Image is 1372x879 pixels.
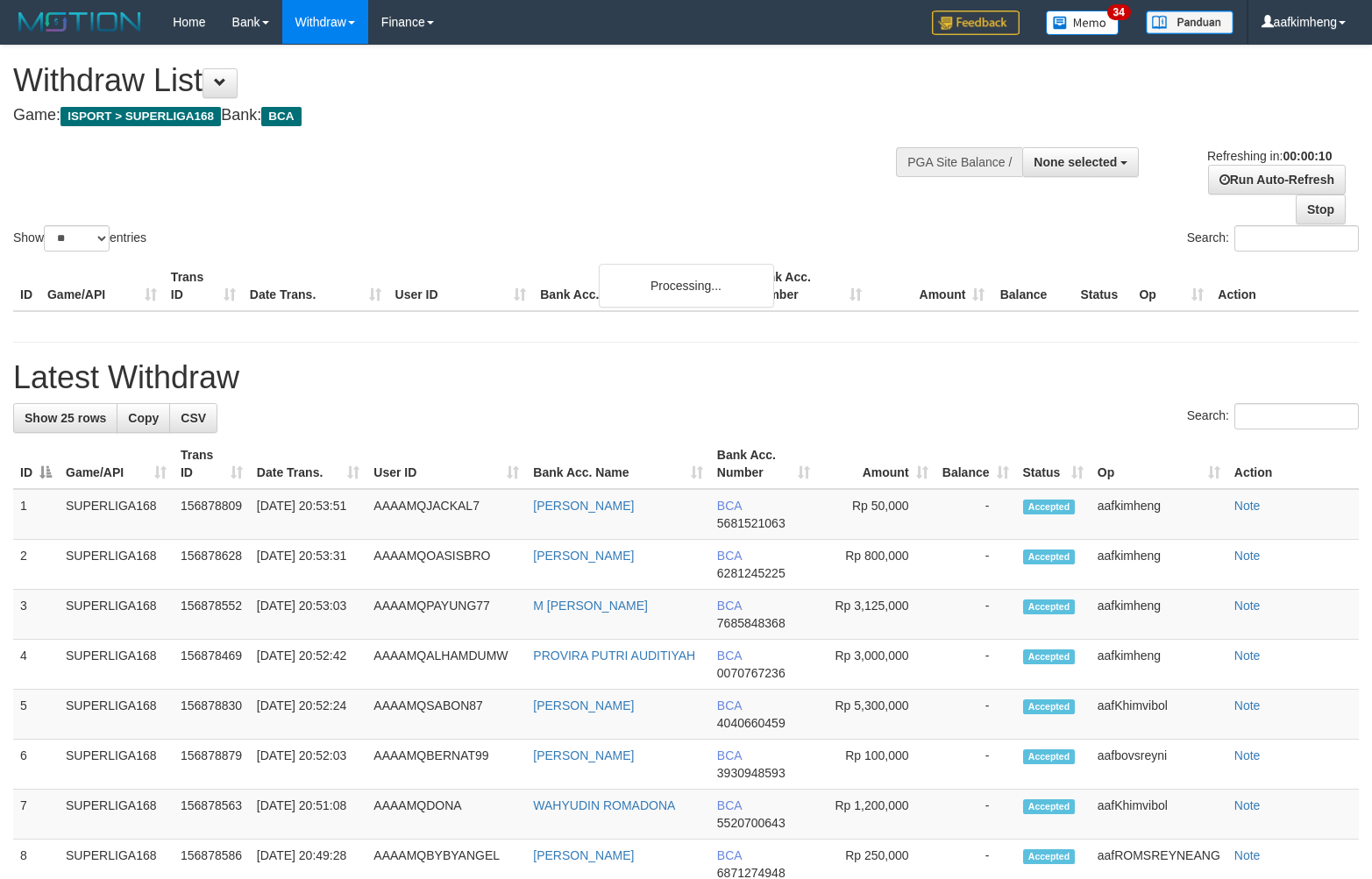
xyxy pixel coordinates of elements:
td: [DATE] 20:53:31 [250,540,367,590]
td: AAAAMQBERNAT99 [366,740,526,790]
span: Accepted [1023,749,1076,764]
td: SUPERLIGA168 [59,790,174,840]
label: Search: [1187,403,1359,429]
th: Action [1211,261,1359,311]
td: - [935,690,1016,740]
td: SUPERLIGA168 [59,640,174,690]
td: Rp 800,000 [817,540,935,590]
a: [PERSON_NAME] [533,748,634,762]
span: Accepted [1023,500,1076,514]
th: Date Trans.: activate to sort column ascending [250,439,367,489]
td: AAAAMQDONA [366,790,526,840]
span: Copy 0070767236 to clipboard [717,666,786,680]
td: 156878879 [174,740,250,790]
td: AAAAMQJACKAL7 [366,489,526,540]
td: SUPERLIGA168 [59,540,174,590]
td: - [935,640,1016,690]
th: Bank Acc. Name [533,261,744,311]
th: Op: activate to sort column ascending [1091,439,1227,489]
td: SUPERLIGA168 [59,740,174,790]
span: Accepted [1023,849,1076,864]
td: 2 [13,540,59,590]
a: [PERSON_NAME] [533,499,634,513]
th: Date Trans. [243,261,388,311]
span: ISPORT > SUPERLIGA168 [60,107,221,126]
td: aafkimheng [1091,489,1227,540]
a: PROVIRA PUTRI AUDITIYAH [533,649,695,663]
button: None selected [1022,147,1139,177]
span: BCA [717,549,742,563]
a: Note [1234,748,1261,762]
img: Feedback.jpg [932,11,1020,35]
td: 6 [13,740,59,790]
td: [DATE] 20:53:51 [250,489,367,540]
div: Processing... [599,264,774,308]
span: Show 25 rows [25,411,106,425]
td: Rp 3,000,000 [817,640,935,690]
a: Note [1234,499,1261,513]
span: BCA [717,798,742,812]
td: SUPERLIGA168 [59,690,174,740]
td: Rp 50,000 [817,489,935,540]
th: Amount [869,261,992,311]
td: - [935,740,1016,790]
span: Copy [128,411,159,425]
a: CSV [169,403,217,433]
td: 156878469 [174,640,250,690]
td: [DATE] 20:53:03 [250,590,367,640]
th: Bank Acc. Number [745,261,869,311]
h1: Latest Withdraw [13,360,1359,395]
th: Game/API [40,261,164,311]
th: ID [13,261,40,311]
a: Note [1234,798,1261,812]
td: - [935,790,1016,840]
a: Note [1234,848,1261,862]
a: Note [1234,549,1261,563]
a: Show 25 rows [13,403,117,433]
td: [DATE] 20:51:08 [250,790,367,840]
td: AAAAMQALHAMDUMW [366,640,526,690]
span: BCA [261,107,301,126]
td: aafkimheng [1091,590,1227,640]
td: 1 [13,489,59,540]
th: Bank Acc. Number: activate to sort column ascending [710,439,817,489]
td: [DATE] 20:52:24 [250,690,367,740]
span: 34 [1107,4,1131,20]
select: Showentries [44,225,110,252]
span: BCA [717,649,742,663]
td: 156878809 [174,489,250,540]
td: aafkimheng [1091,540,1227,590]
th: Balance: activate to sort column ascending [935,439,1016,489]
td: SUPERLIGA168 [59,489,174,540]
th: Bank Acc. Name: activate to sort column ascending [526,439,710,489]
td: Rp 1,200,000 [817,790,935,840]
a: [PERSON_NAME] [533,549,634,563]
a: [PERSON_NAME] [533,698,634,712]
td: [DATE] 20:52:03 [250,740,367,790]
span: None selected [1034,155,1117,169]
span: Accepted [1023,699,1076,714]
a: Copy [117,403,170,433]
td: 156878563 [174,790,250,840]
td: aafKhimvibol [1091,690,1227,740]
td: 156878830 [174,690,250,740]
a: M [PERSON_NAME] [533,599,648,613]
strong: 00:00:10 [1283,149,1332,163]
a: Stop [1296,195,1346,224]
td: AAAAMQSABON87 [366,690,526,740]
a: Note [1234,698,1261,712]
td: 156878552 [174,590,250,640]
td: - [935,590,1016,640]
td: Rp 100,000 [817,740,935,790]
td: AAAAMQOASISBRO [366,540,526,590]
span: Accepted [1023,549,1076,564]
th: Action [1227,439,1359,489]
th: Game/API: activate to sort column ascending [59,439,174,489]
span: Copy 3930948593 to clipboard [717,766,786,780]
h1: Withdraw List [13,63,897,98]
input: Search: [1234,403,1359,429]
th: Balance [992,261,1073,311]
td: - [935,540,1016,590]
td: [DATE] 20:52:42 [250,640,367,690]
th: User ID: activate to sort column ascending [366,439,526,489]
